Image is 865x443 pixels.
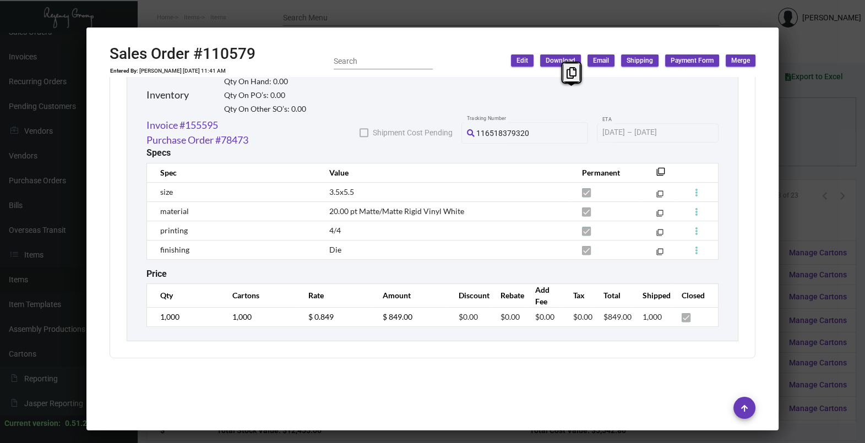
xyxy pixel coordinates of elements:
[224,105,306,114] h2: Qty On Other SO’s: 0.00
[603,312,632,321] span: $849.00
[516,56,528,65] span: Edit
[459,312,478,321] span: $0.00
[593,56,609,65] span: Email
[147,283,221,307] th: Qty
[147,163,318,182] th: Spec
[500,312,520,321] span: $0.00
[110,45,255,63] h2: Sales Order #110579
[535,312,554,321] span: $0.00
[540,54,581,67] button: Download
[221,283,297,307] th: Cartons
[146,133,248,147] a: Purchase Order #78473
[656,193,663,200] mat-icon: filter_none
[448,283,489,307] th: Discount
[592,283,632,307] th: Total
[139,68,226,74] td: [PERSON_NAME] [DATE] 11:41 AM
[329,245,341,254] span: Die
[329,187,354,196] span: 3.5x5.5
[160,187,173,196] span: size
[627,56,653,65] span: Shipping
[489,283,524,307] th: Rebate
[665,54,719,67] button: Payment Form
[372,283,448,307] th: Amount
[65,418,87,429] div: 0.51.2
[546,56,575,65] span: Download
[634,128,687,137] input: End date
[4,418,61,429] div: Current version:
[146,118,218,133] a: Invoice #155595
[146,269,167,279] h2: Price
[160,206,189,216] span: material
[373,126,453,139] span: Shipment Cost Pending
[567,67,576,79] i: Copy
[656,231,663,238] mat-icon: filter_none
[671,283,719,307] th: Closed
[224,91,306,100] h2: Qty On PO’s: 0.00
[632,283,671,307] th: Shipped
[160,245,189,254] span: finishing
[110,68,139,74] td: Entered By:
[146,89,189,101] h2: Inventory
[224,77,306,86] h2: Qty On Hand: 0.00
[573,312,592,321] span: $0.00
[571,163,640,182] th: Permanent
[524,283,562,307] th: Add Fee
[587,54,614,67] button: Email
[621,54,659,67] button: Shipping
[643,312,662,321] span: 1,000
[562,283,592,307] th: Tax
[731,56,750,65] span: Merge
[329,226,341,235] span: 4/4
[656,250,663,258] mat-icon: filter_none
[297,283,372,307] th: Rate
[318,163,571,182] th: Value
[160,226,188,235] span: printing
[656,171,665,179] mat-icon: filter_none
[146,147,171,158] h2: Specs
[656,212,663,219] mat-icon: filter_none
[511,54,534,67] button: Edit
[726,54,755,67] button: Merge
[671,56,714,65] span: Payment Form
[602,128,625,137] input: Start date
[627,128,632,137] span: –
[476,129,529,138] span: 116518379320
[329,206,464,216] span: 20.00 pt Matte/Matte Rigid Vinyl White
